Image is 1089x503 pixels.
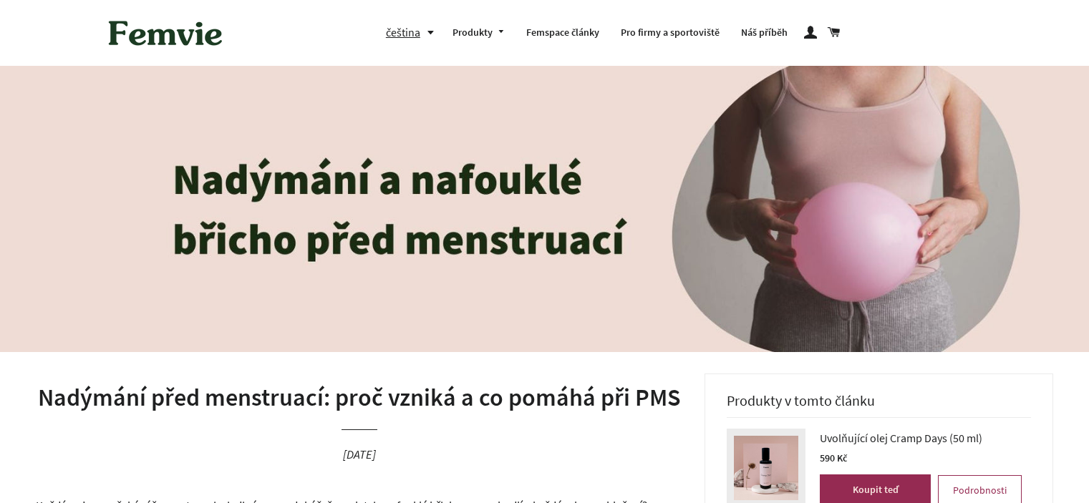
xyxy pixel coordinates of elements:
[820,429,1022,467] a: Uvolňující olej Cramp Days (50 ml) 590 Kč
[820,429,982,447] span: Uvolňující olej Cramp Days (50 ml)
[727,392,1031,418] h3: Produkty v tomto článku
[820,451,847,464] span: 590 Kč
[343,446,376,462] time: [DATE]
[386,23,442,42] button: čeština
[442,14,516,52] a: Produkty
[610,14,730,52] a: Pro firmy a sportoviště
[101,11,230,55] img: Femvie
[730,14,798,52] a: Náš příběh
[516,14,610,52] a: Femspace články
[36,381,683,415] h1: Nadýmání před menstruací: proč vzniká a co pomáhá při PMS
